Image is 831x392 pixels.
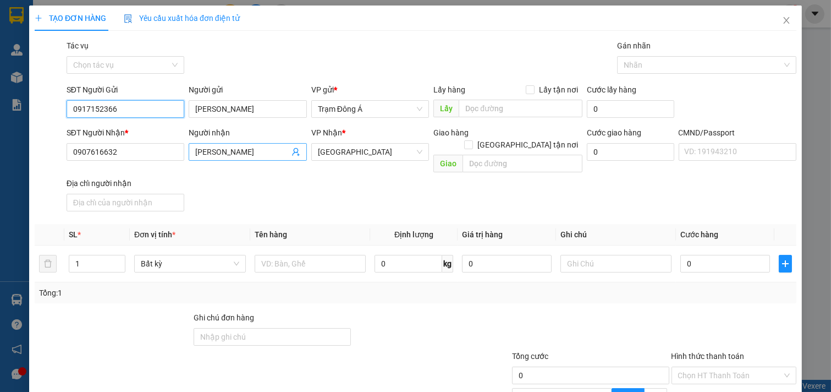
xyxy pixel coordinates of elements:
span: plus [35,14,42,22]
label: Cước giao hàng [587,128,641,137]
div: HOÀ [9,36,78,49]
input: 0 [462,255,552,273]
span: Định lượng [394,230,433,239]
button: Close [771,6,802,36]
span: SL [69,230,78,239]
input: Cước lấy hàng [587,100,674,118]
span: Gửi: [9,10,26,22]
div: Người nhận [189,127,307,139]
span: Tiền Giang [318,144,423,160]
label: Cước lấy hàng [587,85,636,94]
span: Đơn vị tính [134,230,175,239]
span: TẠO ĐƠN HÀNG [35,14,106,23]
div: 225.000 [84,71,212,98]
div: Người gửi [189,84,307,96]
img: icon [124,14,133,23]
button: plus [779,255,792,273]
span: Lấy tận nơi [535,84,582,96]
input: Dọc đường [463,155,582,172]
span: Tổng cước [512,352,548,361]
span: Trạm Đông Á [318,101,423,117]
input: Ghi Chú [560,255,672,273]
input: Ghi chú đơn hàng [194,328,350,346]
span: user-add [291,148,300,156]
span: Yêu cầu xuất hóa đơn điện tử [124,14,240,23]
span: Lấy [433,100,459,117]
span: Tên hàng [255,230,287,239]
input: Cước giao hàng [587,143,674,161]
button: delete [39,255,57,273]
input: Dọc đường [459,100,582,117]
div: SĐT Người Nhận [67,127,185,139]
span: Chưa [PERSON_NAME] : [84,71,162,97]
span: VP Nhận [311,128,342,137]
div: Địa chỉ người nhận [67,177,185,189]
label: Gán nhãn [617,41,651,50]
label: Hình thức thanh toán [672,352,745,361]
span: Lấy hàng [433,85,465,94]
label: Tác vụ [67,41,89,50]
div: VP gửi [311,84,430,96]
span: Cước hàng [680,230,718,239]
th: Ghi chú [556,224,676,246]
span: plus [779,259,791,268]
span: Giao [433,155,463,172]
div: SĐT Người Gửi [67,84,185,96]
div: [PERSON_NAME] [86,9,211,23]
div: Tổng: 1 [39,287,321,299]
span: Nhận: [86,10,112,22]
span: Bất kỳ [141,255,239,272]
span: kg [442,255,453,273]
span: close [782,16,791,25]
label: Ghi chú đơn hàng [194,313,254,322]
span: Giá trị hàng [462,230,503,239]
div: Trạm Đông Á [9,9,78,36]
input: Địa chỉ của người nhận [67,194,185,211]
span: Giao hàng [433,128,469,137]
div: TÚ [86,23,211,36]
input: VD: Bàn, Ghế [255,255,366,273]
span: [GEOGRAPHIC_DATA] tận nơi [473,139,582,151]
div: CMND/Passport [679,127,797,139]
